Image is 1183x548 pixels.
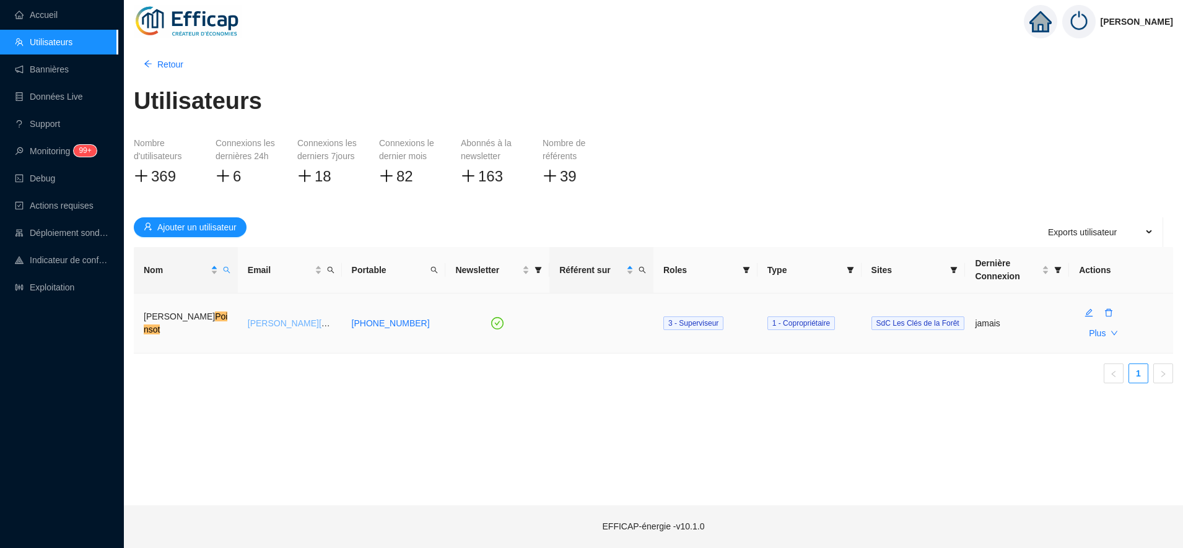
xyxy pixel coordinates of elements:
button: left [1104,363,1124,383]
span: filter [1054,266,1062,274]
span: edit [1085,308,1093,317]
span: filter [950,266,958,274]
li: 1 [1128,363,1148,383]
a: [PERSON_NAME][EMAIL_ADDRESS][DOMAIN_NAME] [248,318,466,328]
button: Plusdown [1079,323,1128,343]
div: Nombre d'utilisateurs [134,137,196,163]
span: 39 [560,168,577,185]
button: right [1153,363,1173,383]
span: plus [461,168,476,183]
span: right [1159,370,1167,378]
a: clusterDéploiement sondes [15,228,109,238]
a: homeAccueil [15,10,58,20]
span: Type [767,264,842,277]
span: SdC Les Clés de la Forêt [871,316,964,330]
span: Roles [663,264,738,277]
a: codeDebug [15,173,55,183]
th: Référent sur [549,247,653,294]
span: filter [847,266,854,274]
a: monitorMonitoring99+ [15,146,93,156]
span: Newsletter [455,264,520,277]
span: search [639,266,646,274]
li: Page précédente [1104,363,1124,383]
a: databaseDonnées Live [15,92,83,102]
span: left [1110,370,1117,378]
span: [PERSON_NAME] [144,311,215,321]
span: delete [1104,308,1113,317]
span: search [220,261,233,279]
ul: Export [1033,217,1163,247]
span: home [1029,11,1052,33]
span: filter [743,266,750,274]
a: teamUtilisateurs [15,37,72,47]
span: filter [740,261,753,279]
span: plus [216,168,230,183]
div: Connexions les dernières 24h [216,137,277,163]
th: Dernière Connexion [965,247,1069,294]
th: Newsletter [445,247,549,294]
span: Portable [352,264,426,277]
span: Exports utilisateur [1048,220,1117,245]
a: heat-mapIndicateur de confort [15,255,109,265]
span: Sites [871,264,946,277]
span: 369 [151,168,176,185]
a: questionSupport [15,119,60,129]
th: Nom [134,247,238,294]
span: 18 [315,168,331,185]
span: filter [1052,254,1064,285]
h1: Utilisateurs [134,87,262,115]
span: user-add [144,222,152,231]
span: EFFICAP-énergie - v10.1.0 [603,521,705,531]
th: Actions [1069,247,1173,294]
span: Ajouter un utilisateur [157,221,237,234]
button: Ajouter un utilisateur [134,217,247,237]
span: [PERSON_NAME] [1101,2,1173,41]
span: search [428,261,440,279]
span: search [325,261,337,279]
span: down [1111,329,1118,337]
span: Nom [144,264,208,277]
a: slidersExploitation [15,282,74,292]
span: filter [535,266,542,274]
span: filter [532,261,544,279]
span: search [223,266,230,274]
span: search [636,261,648,279]
div: Connexions le dernier mois [379,137,441,163]
img: power [1062,5,1096,38]
span: Dernière Connexion [975,257,1039,283]
span: arrow-left [144,59,152,68]
span: search [430,266,438,274]
div: Abonnés à la newsletter [461,137,523,163]
span: Plus [1089,327,1106,340]
span: plus [134,168,149,183]
span: plus [297,168,312,183]
div: Connexions les derniers 7jours [297,137,359,163]
span: Retour [157,58,183,71]
span: Actions requises [30,201,94,211]
span: 1 - Copropriétaire [767,316,835,330]
a: notificationBannières [15,64,69,74]
span: 163 [478,168,503,185]
a: 1 [1129,364,1148,383]
span: filter [844,261,857,279]
span: plus [543,168,557,183]
button: Retour [134,54,193,74]
span: 3 - Superviseur [668,319,718,328]
td: jamais [965,294,1069,354]
span: check-circle [491,317,504,329]
span: plus [379,168,394,183]
span: check-square [15,201,24,210]
th: Email [238,247,342,294]
span: Email [248,264,312,277]
a: [PHONE_NUMBER] [352,318,430,328]
span: 6 [233,168,241,185]
span: 82 [396,168,413,185]
span: search [327,266,334,274]
sup: 111 [74,145,96,157]
div: Nombre de référents [543,137,605,163]
li: Page suivante [1153,363,1173,383]
td: cyril.poinsot@gadz.org [238,294,342,354]
span: filter [948,261,960,279]
span: Référent sur [559,264,624,277]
